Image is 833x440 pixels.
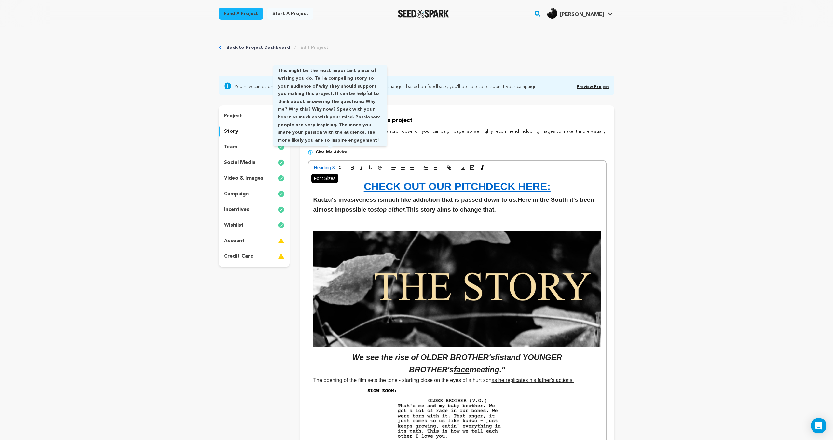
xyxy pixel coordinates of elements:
[219,220,290,230] button: wishlist
[308,116,607,125] p: Tell your audience about this project
[300,44,328,51] a: Edit Project
[224,206,249,213] p: incentives
[219,158,290,168] button: social media
[278,221,284,229] img: check-circle-full.svg
[219,236,290,246] button: account
[560,12,604,17] span: [PERSON_NAME]
[224,174,263,182] p: video & images
[313,231,601,347] img: 1757969890-IMG_8652.jpg
[491,378,574,383] u: as he replicates his father's actions.
[224,221,244,229] p: wishlist
[383,196,518,203] strong: much like addiction that is passed down to us.
[278,112,284,120] img: check-circle-full.svg
[364,181,551,192] a: CHECK OUT OUR PITCHDECK HERE:
[313,231,601,361] em: We see the rise of OLDER BROTHER's and YOUNGER
[546,7,614,21] span: Tristan H.'s Profile
[313,376,601,385] p: The opening of the film sets the tone - starting close on the eyes of a hurt son
[234,82,538,90] span: You have to address! Once you've completed making changes based on feedback, you'll be able to re...
[219,111,290,121] button: project
[219,173,290,184] button: video & images
[224,159,255,167] p: social media
[398,10,449,18] img: Seed&Spark Logo Dark Mode
[308,128,607,144] p: This is what people will see when they scroll down on your campaign page, so we highly recommend ...
[546,7,614,19] a: Tristan H.'s Profile
[316,150,347,155] span: Give me advice
[219,8,263,20] a: Fund a project
[219,204,290,215] button: incentives
[406,206,496,213] u: This story aims to change that.
[454,365,470,374] u: face
[219,251,290,262] button: credit card
[811,418,826,433] div: Open Intercom Messenger
[253,84,294,89] a: campaign feedback
[374,206,406,213] em: stop either.
[547,8,557,19] img: a9663e7f68ce07a8.jpg
[219,44,328,51] div: Breadcrumb
[278,190,284,198] img: check-circle-full.svg
[224,237,245,245] p: account
[278,237,284,245] img: warning-full.svg
[224,143,237,151] p: team
[278,143,284,151] img: check-circle-full.svg
[409,365,505,374] em: BROTHER's meeting."
[308,150,313,155] img: help-circle.svg
[219,142,290,152] button: team
[577,85,609,89] a: Preview Project
[278,206,284,213] img: check-circle-full.svg
[398,10,449,18] a: Seed&Spark Homepage
[278,174,284,182] img: check-circle-full.svg
[547,8,604,19] div: Tristan H.'s Profile
[219,189,290,199] button: campaign
[224,253,253,260] p: credit card
[278,159,284,167] img: check-circle-full.svg
[226,44,290,51] a: Back to Project Dashboard
[313,195,601,214] h3: Kudzu's invasiveness is Here in the South it's been almost impossible to
[267,8,313,20] a: Start a project
[219,126,290,137] button: story
[278,253,284,260] img: warning-full.svg
[224,190,249,198] p: campaign
[224,128,238,135] p: story
[224,112,242,120] p: project
[495,353,507,362] u: fist
[278,128,284,135] img: check-circle-full.svg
